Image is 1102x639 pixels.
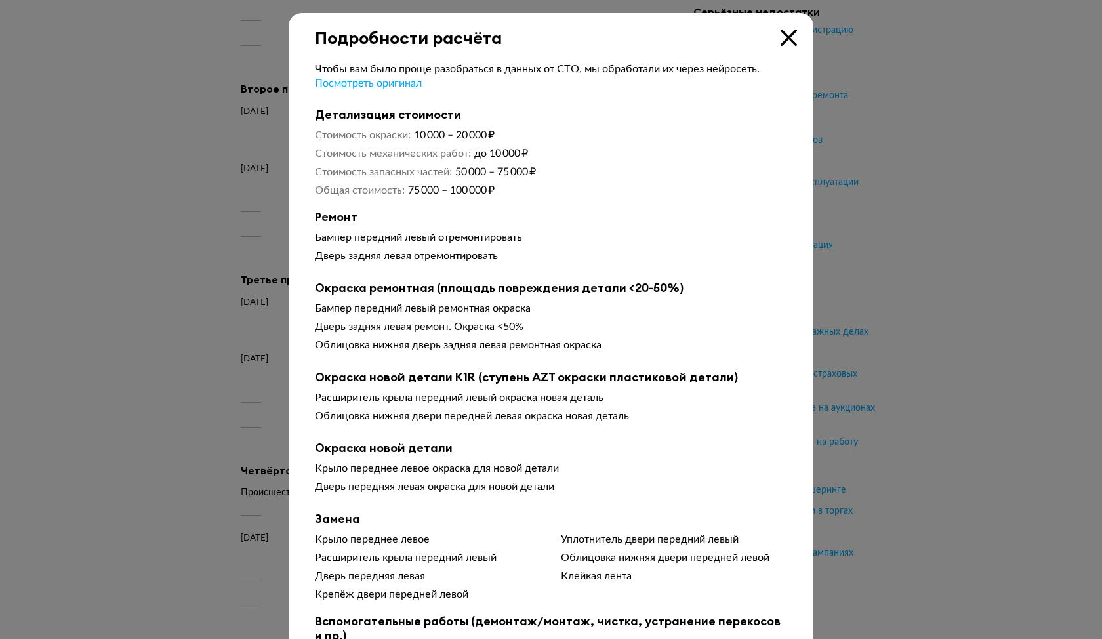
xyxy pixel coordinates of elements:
div: Дверь передняя левая окраска для новой детали [315,480,787,493]
div: Облицовка нижняя дверь задняя левая ремонтная окраска [315,339,787,352]
b: Окраска новой детали K1R (ступень AZT окраски пластиковой детали) [315,370,787,384]
b: Замена [315,512,787,526]
div: Подробности расчёта [289,13,813,48]
b: Окраска ремонтная (площадь повреждения детали <20-50%) [315,281,787,295]
dt: Стоимость окраски [315,129,411,142]
div: Бампер передний левый отремонтировать [315,231,787,244]
div: Облицовка нижняя двери передней левой [561,551,787,564]
div: Облицовка нижняя двери передней левая окраска новая деталь [315,409,787,423]
div: Клейкая лента [561,569,787,583]
span: 10 000 – 20 000 ₽ [414,130,495,140]
div: Бампер передний левый ремонтная окраска [315,302,787,315]
b: Окраска новой детали [315,441,787,455]
dt: Стоимость запасных частей [315,165,452,178]
b: Детализация стоимости [315,108,787,122]
div: Дверь задняя левая ремонт. Окраска <50% [315,320,787,333]
div: Дверь передняя левая [315,569,541,583]
b: Ремонт [315,210,787,224]
div: Крыло переднее левое [315,533,541,546]
span: до 10 000 ₽ [474,148,528,159]
span: Чтобы вам было проще разобраться в данных от СТО, мы обработали их через нейросеть. [315,64,760,74]
div: Расширитель крыла передний левый окраска новая деталь [315,391,787,404]
dt: Общая стоимость [315,184,405,197]
span: Посмотреть оригинал [315,78,422,89]
span: 50 000 – 75 000 ₽ [455,167,536,177]
span: 75 000 – 100 000 ₽ [408,185,495,196]
div: Дверь задняя левая отремонтировать [315,249,787,262]
div: Крыло переднее левое окраска для новой детали [315,462,787,475]
div: Расширитель крыла передний левый [315,551,541,564]
div: Уплотнитель двери передний левый [561,533,787,546]
dt: Стоимость механических работ [315,147,471,160]
div: Крепёж двери передней левой [315,588,541,601]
